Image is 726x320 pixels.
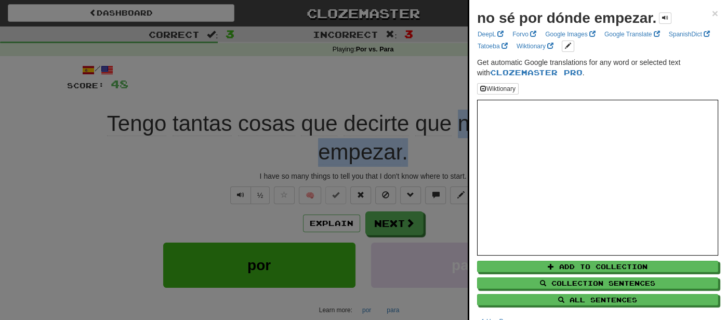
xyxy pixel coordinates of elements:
a: SpanishDict [666,29,713,40]
button: Close [712,8,718,19]
button: Wiktionary [477,83,519,95]
a: Google Translate [601,29,663,40]
a: DeepL [474,29,507,40]
button: Add to Collection [477,261,718,272]
button: Collection Sentences [477,277,718,289]
a: Tatoeba [474,41,511,52]
a: Forvo [509,29,539,40]
button: edit links [562,41,574,52]
span: × [712,7,718,19]
button: All Sentences [477,294,718,305]
strong: no sé por dónde empezar. [477,10,656,26]
a: Wiktionary [513,41,557,52]
a: Clozemaster Pro [490,68,583,77]
a: Google Images [542,29,599,40]
p: Get automatic Google translations for any word or selected text with . [477,57,718,78]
